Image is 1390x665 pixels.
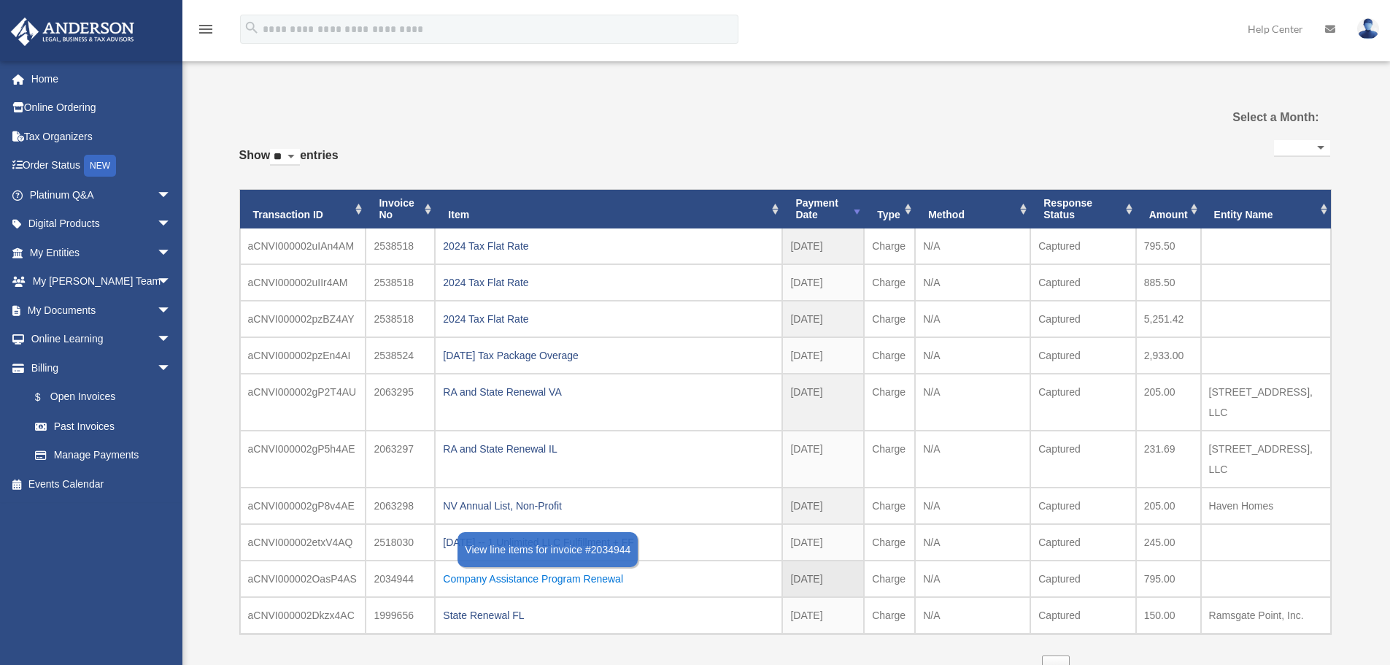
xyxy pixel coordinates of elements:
td: 2034944 [366,561,435,597]
th: Entity Name: activate to sort column ascending [1201,190,1331,229]
td: 885.50 [1136,264,1201,301]
img: User Pic [1357,18,1379,39]
td: N/A [915,301,1030,337]
a: Digital Productsarrow_drop_down [10,210,193,239]
td: aCNVI000002gP5h4AE [240,431,366,488]
td: 2538518 [366,301,435,337]
td: 2,933.00 [1136,337,1201,374]
label: Show entries [239,145,339,180]
a: My [PERSON_NAME] Teamarrow_drop_down [10,267,193,296]
a: Tax Organizers [10,122,193,151]
a: My Entitiesarrow_drop_down [10,238,193,267]
td: N/A [915,264,1030,301]
div: NV Annual List, Non-Profit [443,496,774,516]
span: arrow_drop_down [157,353,186,383]
span: arrow_drop_down [157,180,186,210]
div: 2024 Tax Flat Rate [443,272,774,293]
th: Transaction ID: activate to sort column ascending [240,190,366,229]
td: Charge [864,524,915,561]
div: 2024 Tax Flat Rate [443,236,774,256]
td: N/A [915,488,1030,524]
td: N/A [915,524,1030,561]
td: Captured [1030,488,1135,524]
td: 2538524 [366,337,435,374]
div: 2024 Tax Flat Rate [443,309,774,329]
td: 150.00 [1136,597,1201,634]
a: Past Invoices [20,412,186,441]
div: State Renewal FL [443,605,774,626]
td: 795.00 [1136,561,1201,597]
a: My Documentsarrow_drop_down [10,296,193,325]
span: arrow_drop_down [157,325,186,355]
div: NEW [84,155,116,177]
span: arrow_drop_down [157,238,186,268]
td: [STREET_ADDRESS], LLC [1201,374,1331,431]
td: [STREET_ADDRESS], LLC [1201,431,1331,488]
td: [DATE] [782,488,864,524]
td: Captured [1030,597,1135,634]
td: Captured [1030,264,1135,301]
span: arrow_drop_down [157,210,186,239]
td: Charge [864,337,915,374]
span: $ [43,388,50,407]
td: Charge [864,228,915,264]
td: aCNVI000002gP8v4AE [240,488,366,524]
td: 1999656 [366,597,435,634]
td: aCNVI000002uIAn4AM [240,228,366,264]
td: 2538518 [366,264,435,301]
td: [DATE] [782,374,864,431]
td: N/A [915,374,1030,431]
td: Captured [1030,561,1135,597]
a: Billingarrow_drop_down [10,353,193,383]
a: Manage Payments [20,441,193,470]
a: $Open Invoices [20,383,193,412]
a: Online Learningarrow_drop_down [10,325,193,354]
a: Order StatusNEW [10,151,193,181]
td: Captured [1030,337,1135,374]
td: [DATE] [782,337,864,374]
img: Anderson Advisors Platinum Portal [7,18,139,46]
a: Home [10,64,193,93]
td: Charge [864,374,915,431]
select: Showentries [270,149,300,166]
a: Platinum Q&Aarrow_drop_down [10,180,193,210]
td: 231.69 [1136,431,1201,488]
td: aCNVI000002pzBZ4AY [240,301,366,337]
th: Response Status: activate to sort column ascending [1030,190,1135,229]
td: aCNVI000002gP2T4AU [240,374,366,431]
td: 2518030 [366,524,435,561]
div: [DATE] -- 1 Unlimited LLC Fulfillment + FF [443,532,774,553]
td: Charge [864,264,915,301]
a: menu [197,26,215,38]
td: [DATE] [782,228,864,264]
td: [DATE] [782,524,864,561]
td: [DATE] [782,561,864,597]
td: 205.00 [1136,488,1201,524]
th: Type: activate to sort column ascending [864,190,915,229]
td: 245.00 [1136,524,1201,561]
i: search [244,20,260,36]
td: 2538518 [366,228,435,264]
td: 5,251.42 [1136,301,1201,337]
td: aCNVI000002Dkzx4AC [240,597,366,634]
td: N/A [915,561,1030,597]
td: Charge [864,597,915,634]
th: Item: activate to sort column ascending [435,190,782,229]
td: N/A [915,597,1030,634]
div: [DATE] Tax Package Overage [443,345,774,366]
th: Payment Date: activate to sort column ascending [782,190,864,229]
div: RA and State Renewal VA [443,382,774,402]
div: RA and State Renewal IL [443,439,774,459]
td: Captured [1030,228,1135,264]
a: Events Calendar [10,469,193,499]
td: Captured [1030,374,1135,431]
td: [DATE] [782,431,864,488]
td: 795.50 [1136,228,1201,264]
td: [DATE] [782,597,864,634]
td: Charge [864,431,915,488]
td: N/A [915,228,1030,264]
td: [DATE] [782,301,864,337]
td: [DATE] [782,264,864,301]
th: Amount: activate to sort column ascending [1136,190,1201,229]
span: arrow_drop_down [157,296,186,326]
